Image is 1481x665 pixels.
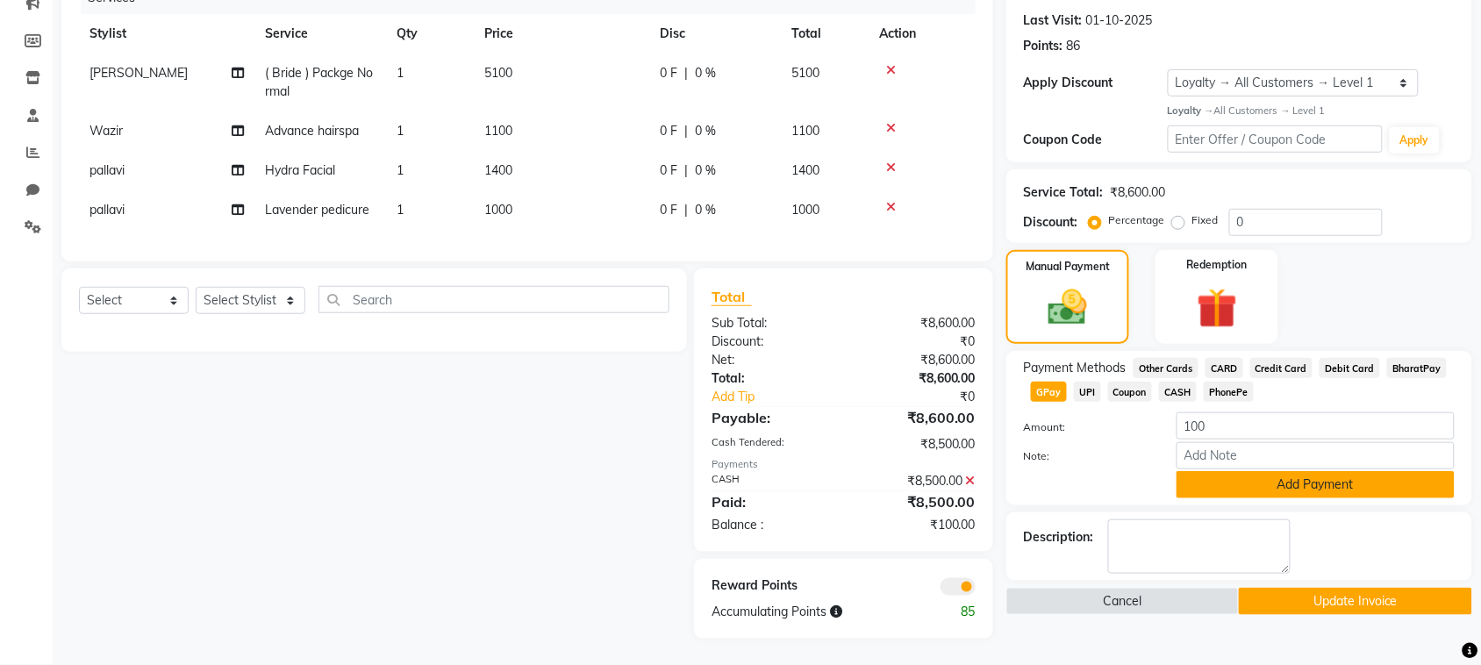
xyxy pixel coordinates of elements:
span: | [684,161,688,180]
div: Description: [1024,528,1094,547]
span: PhonePe [1204,382,1254,402]
span: 0 % [695,201,716,219]
div: Accumulating Points [698,603,916,621]
button: Update Invoice [1239,588,1471,615]
span: 0 % [695,122,716,140]
span: | [684,64,688,82]
div: Sub Total: [698,314,844,332]
div: CASH [698,472,844,490]
span: Total [712,288,752,306]
span: UPI [1074,382,1101,402]
div: Coupon Code [1024,131,1168,149]
label: Note: [1011,448,1163,464]
strong: Loyalty → [1168,104,1214,117]
input: Amount [1177,412,1455,440]
span: Lavender pedicure [265,202,369,218]
span: Other Cards [1134,358,1198,378]
span: | [684,201,688,219]
div: Service Total: [1024,183,1104,202]
th: Action [869,14,976,54]
span: Payment Methods [1024,359,1127,377]
div: All Customers → Level 1 [1168,104,1455,118]
div: 01-10-2025 [1086,11,1153,30]
span: [PERSON_NAME] [89,65,188,81]
span: Coupon [1108,382,1153,402]
span: Wazir [89,123,123,139]
div: ₹0 [843,332,989,351]
div: 85 [916,603,989,621]
th: Disc [649,14,781,54]
span: 0 F [660,122,677,140]
span: 1000 [484,202,512,218]
input: Search [318,286,669,313]
div: Total: [698,369,844,388]
span: GPay [1031,382,1067,402]
span: 0 % [695,161,716,180]
div: Paid: [698,491,844,512]
button: Apply [1390,127,1440,154]
div: ₹8,600.00 [843,314,989,332]
span: BharatPay [1387,358,1447,378]
input: Enter Offer / Coupon Code [1168,125,1383,153]
div: Net: [698,351,844,369]
img: _cash.svg [1036,285,1099,330]
div: ₹0 [868,388,989,406]
a: Add Tip [698,388,868,406]
span: Credit Card [1250,358,1313,378]
span: Advance hairspa [265,123,359,139]
button: Add Payment [1177,471,1455,498]
div: ₹8,500.00 [843,435,989,454]
div: ₹8,600.00 [1111,183,1166,202]
div: Last Visit: [1024,11,1083,30]
label: Percentage [1109,212,1165,228]
div: Cash Tendered: [698,435,844,454]
th: Price [474,14,649,54]
span: 1400 [484,162,512,178]
div: Discount: [698,332,844,351]
input: Add Note [1177,442,1455,469]
label: Fixed [1192,212,1219,228]
span: Debit Card [1320,358,1380,378]
div: Reward Points [698,576,844,596]
span: CARD [1206,358,1243,378]
div: ₹8,500.00 [843,472,989,490]
th: Service [254,14,386,54]
div: ₹8,600.00 [843,351,989,369]
button: Cancel [1006,588,1239,615]
span: pallavi [89,162,125,178]
span: 1000 [791,202,819,218]
label: Manual Payment [1026,259,1110,275]
span: 1100 [484,123,512,139]
span: 5100 [791,65,819,81]
span: Hydra Facial [265,162,335,178]
span: 1 [397,123,404,139]
div: ₹100.00 [843,516,989,534]
div: ₹8,600.00 [843,369,989,388]
label: Redemption [1187,257,1248,273]
div: Payable: [698,407,844,428]
span: 1 [397,65,404,81]
div: ₹8,600.00 [843,407,989,428]
span: 0 F [660,64,677,82]
span: | [684,122,688,140]
span: ( Bride ) Packge Normal [265,65,373,99]
div: Apply Discount [1024,74,1168,92]
th: Stylist [79,14,254,54]
div: 86 [1067,37,1081,55]
span: 0 F [660,201,677,219]
span: 0 F [660,161,677,180]
label: Amount: [1011,419,1163,435]
span: 0 % [695,64,716,82]
span: 1 [397,202,404,218]
span: 5100 [484,65,512,81]
span: 1 [397,162,404,178]
span: 1100 [791,123,819,139]
div: Balance : [698,516,844,534]
span: CASH [1159,382,1197,402]
th: Qty [386,14,474,54]
th: Total [781,14,869,54]
span: 1400 [791,162,819,178]
div: Points: [1024,37,1063,55]
div: Discount: [1024,213,1078,232]
img: _gift.svg [1184,283,1250,333]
